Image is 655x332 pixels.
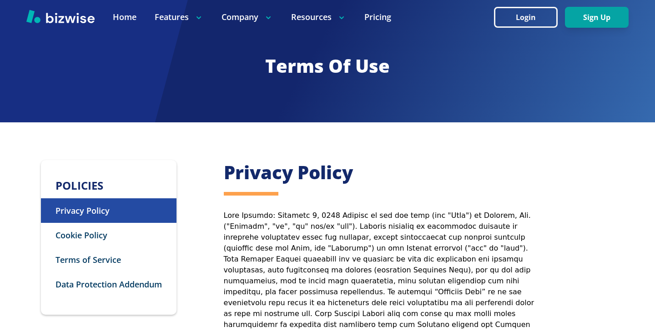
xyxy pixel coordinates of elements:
h2: Terms Of Use [26,54,629,78]
a: Login [494,13,565,22]
button: Privacy Policy [41,198,176,223]
h3: POLICIES [41,178,176,193]
button: Sign Up [565,7,629,28]
img: Bizwise Logo [26,10,95,23]
button: Terms of Service [41,247,176,272]
p: Resources [291,11,346,23]
a: Sign Up [565,13,629,22]
p: Features [155,11,203,23]
h2: Privacy Policy [224,160,542,185]
a: Home [113,11,136,23]
p: Company [222,11,273,23]
button: Login [494,7,558,28]
button: Cookie Policy [41,223,176,247]
a: Pricing [364,11,391,23]
button: Data Protection Addendum [41,272,176,297]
